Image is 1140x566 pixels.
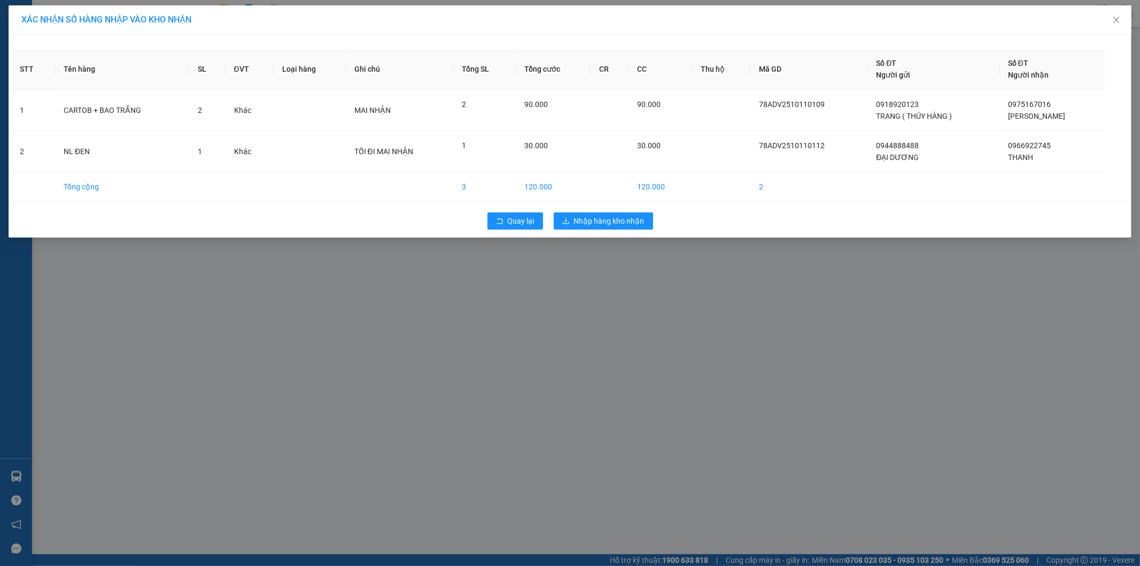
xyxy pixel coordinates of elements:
[354,106,391,114] span: MAI NHẬN
[462,100,466,109] span: 2
[189,49,226,90] th: SL
[1102,5,1131,35] button: Close
[877,100,919,109] span: 0918920123
[877,112,952,120] span: TRANG ( THÚY HÀNG )
[274,49,345,90] th: Loại hàng
[55,172,189,202] td: Tổng cộng
[574,215,645,227] span: Nhập hàng kho nhận
[877,153,919,162] span: ĐẠI DƯƠNG
[11,131,55,172] td: 2
[516,49,591,90] th: Tổng cước
[226,90,274,131] td: Khác
[554,212,653,230] button: downloadNhập hàng kho nhận
[55,90,189,131] td: CARTOB + BAO TRẮNG
[508,215,534,227] span: Quay lại
[591,49,629,90] th: CR
[1112,16,1121,24] span: close
[226,131,274,172] td: Khác
[524,141,548,150] span: 30.000
[354,147,413,156] span: TỐI ĐI MAI NHẬN
[1008,59,1028,67] span: Số ĐT
[629,172,692,202] td: 120.000
[11,90,55,131] td: 1
[487,212,543,230] button: rollbackQuay lại
[629,49,692,90] th: CC
[1008,153,1033,162] span: THANH
[496,217,503,226] span: rollback
[226,49,274,90] th: ĐVT
[55,131,189,172] td: NL ĐEN
[750,172,867,202] td: 2
[692,49,750,90] th: Thu hộ
[198,106,202,114] span: 2
[1008,100,1051,109] span: 0975167016
[877,59,897,67] span: Số ĐT
[346,49,453,90] th: Ghi chú
[453,172,516,202] td: 3
[462,141,466,150] span: 1
[198,147,202,156] span: 1
[637,100,661,109] span: 90.000
[750,49,867,90] th: Mã GD
[637,141,661,150] span: 30.000
[759,141,825,150] span: 78ADV2510110112
[11,49,55,90] th: STT
[21,14,191,25] span: XÁC NHẬN SỐ HÀNG NHẬP VÀO KHO NHẬN
[877,71,911,79] span: Người gửi
[55,49,189,90] th: Tên hàng
[877,141,919,150] span: 0944888488
[516,172,591,202] td: 120.000
[453,49,516,90] th: Tổng SL
[1008,112,1065,120] span: [PERSON_NAME]
[562,217,570,226] span: download
[759,100,825,109] span: 78ADV2510110109
[1008,71,1049,79] span: Người nhận
[524,100,548,109] span: 90.000
[1008,141,1051,150] span: 0966922745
